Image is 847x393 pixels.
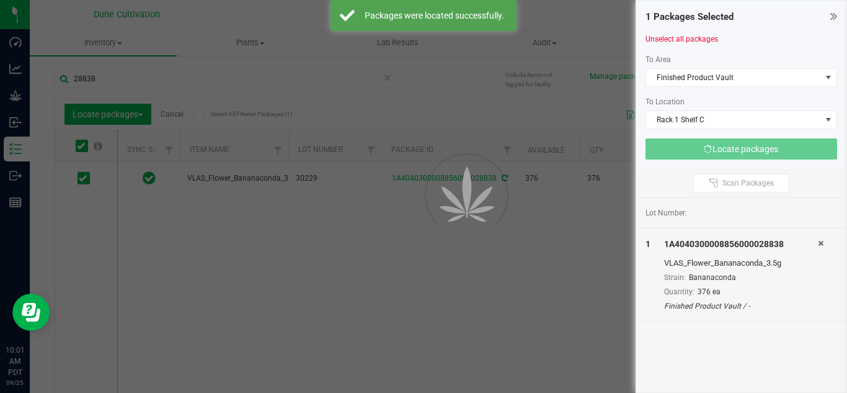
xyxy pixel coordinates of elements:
span: 376 ea [698,287,721,296]
div: VLAS_Flower_Bananaconda_3.5g [664,257,818,269]
div: Packages were located successfully. [361,9,507,22]
span: To Location [645,97,685,106]
span: Strain: [664,273,686,282]
button: Scan Packages [693,174,789,192]
span: Finished Product Vault [646,69,822,86]
button: Locate packages [645,138,838,160]
span: Scan Packages [722,178,774,188]
iframe: Resource center [12,294,50,331]
div: 1A4040300008856000028838 [664,238,818,251]
span: Lot Number: [645,207,687,219]
span: 1 [645,239,650,249]
span: Bananaconda [689,273,736,282]
span: To Area [645,55,671,64]
span: Quantity: [664,287,694,296]
span: Rack 1 Shelf C [646,111,822,129]
a: Unselect all packages [645,35,718,43]
div: Finished Product Vault / - [664,300,818,312]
